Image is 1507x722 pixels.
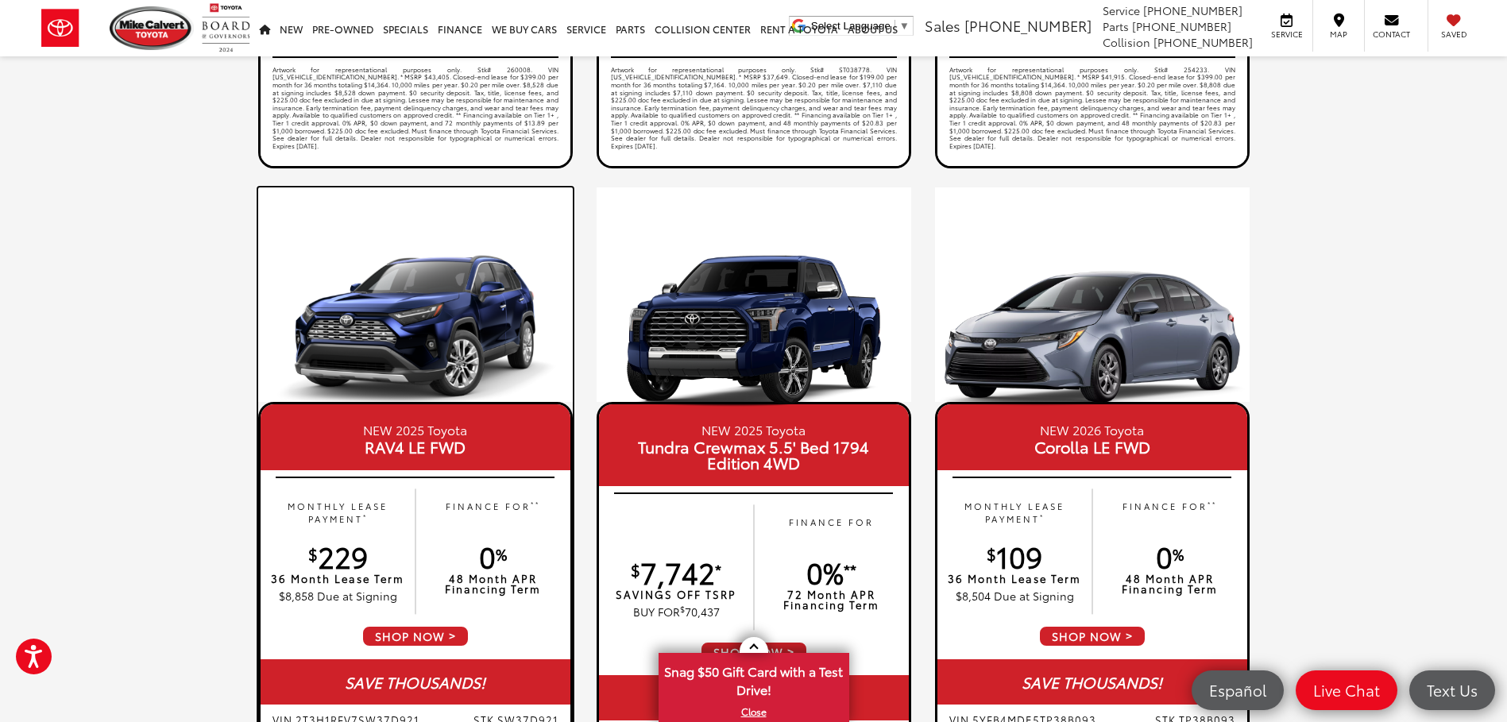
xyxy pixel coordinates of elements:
[479,535,507,576] span: 0
[597,255,911,412] img: 25_Tundra_Capstone_Blueprint_Left
[680,603,685,615] sup: $
[308,535,368,576] span: 229
[272,420,558,438] small: NEW 2025 Toyota
[1192,670,1284,710] a: Español
[423,500,562,526] p: FINANCE FOR
[660,654,848,703] span: Snag $50 Gift Card with a Test Drive!
[925,15,960,36] span: Sales
[1103,34,1150,50] span: Collision
[945,588,1084,604] p: $8,504 Due at Signing
[607,604,746,620] p: BUY FOR 70,437
[1419,680,1486,700] span: Text Us
[1373,29,1410,40] span: Contact
[949,66,1235,161] div: Artwork for representational purposes only. Stk# 254233. VIN [US_VEHICLE_IDENTIFICATION_NUMBER]. ...
[1100,500,1239,526] p: FINANCE FOR
[269,500,408,526] p: MONTHLY LEASE PAYMENT
[1103,18,1129,34] span: Parts
[611,66,897,161] div: Artwork for representational purposes only. Stk# ST038778. VIN [US_VEHICLE_IDENTIFICATION_NUMBER]...
[272,66,558,161] div: Artwork for representational purposes only. Stk# 260008. VIN [US_VEHICLE_IDENTIFICATION_NUMBER]. ...
[949,438,1235,454] span: Corolla LE FWD
[611,420,897,438] small: NEW 2025 Toyota
[945,500,1084,526] p: MONTHLY LEASE PAYMENT
[1156,535,1184,576] span: 0
[1103,2,1140,18] span: Service
[935,187,1250,402] img: 19_1757020322.jpg
[806,551,844,592] span: 0%
[496,542,507,565] sup: %
[1296,670,1397,710] a: Live Chat
[949,420,1235,438] small: NEW 2026 Toyota
[1409,670,1495,710] a: Text Us
[899,20,910,32] span: ▼
[423,573,562,594] p: 48 Month APR Financing Term
[308,542,318,565] sup: $
[1305,680,1388,700] span: Live Chat
[1201,680,1274,700] span: Español
[762,589,901,610] p: 72 Month APR Financing Term
[1038,625,1146,647] span: SHOP NOW
[611,438,897,470] span: Tundra Crewmax 5.5' Bed 1794 Edition 4WD
[599,675,909,720] div: SAVE THOUSANDS!
[964,15,1092,36] span: [PHONE_NUMBER]
[945,573,1084,584] p: 36 Month Lease Term
[361,625,469,647] span: SHOP NOW
[258,187,573,402] img: 19_1757020322.jpg
[258,255,573,412] img: 25_RAV4_Limited_Blueprint_Left
[987,542,996,565] sup: $
[762,515,901,542] p: FINANCE FOR
[272,438,558,454] span: RAV4 LE FWD
[110,6,194,50] img: Mike Calvert Toyota
[607,589,746,600] p: SAVINGS OFF TSRP
[1321,29,1356,40] span: Map
[1132,18,1231,34] span: [PHONE_NUMBER]
[1436,29,1471,40] span: Saved
[261,659,570,705] div: SAVE THOUSANDS!
[937,659,1247,705] div: SAVE THOUSANDS!
[1173,542,1184,565] sup: %
[631,558,640,581] sup: $
[269,588,408,604] p: $8,858 Due at Signing
[597,187,911,402] img: 19_1757020322.jpg
[987,535,1042,576] span: 109
[269,573,408,584] p: 36 Month Lease Term
[1143,2,1242,18] span: [PHONE_NUMBER]
[1100,573,1239,594] p: 48 Month APR Financing Term
[935,255,1250,412] img: 26_Corolla_LE_Celestite_Left
[631,551,715,592] span: 7,742
[1269,29,1304,40] span: Service
[1153,34,1253,50] span: [PHONE_NUMBER]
